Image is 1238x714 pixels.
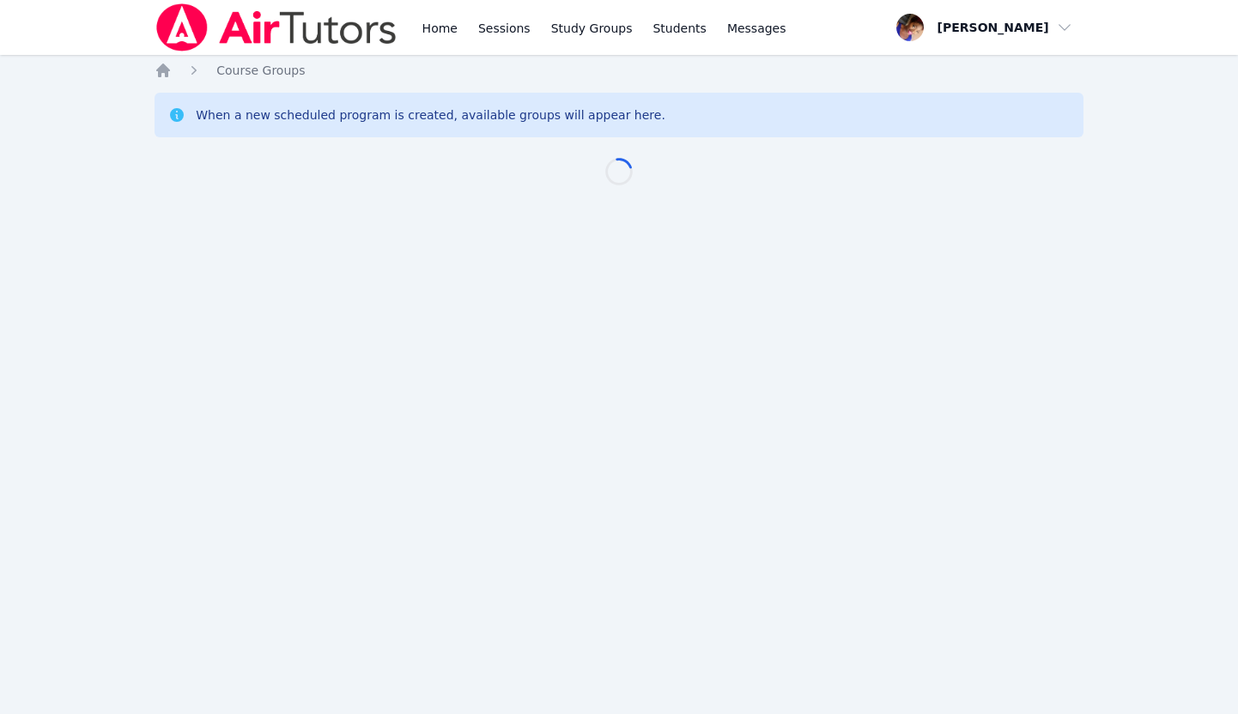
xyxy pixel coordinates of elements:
nav: Breadcrumb [155,62,1083,79]
span: Messages [727,20,786,37]
div: When a new scheduled program is created, available groups will appear here. [196,106,665,124]
a: Course Groups [216,62,305,79]
span: Course Groups [216,64,305,77]
img: Air Tutors [155,3,397,51]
